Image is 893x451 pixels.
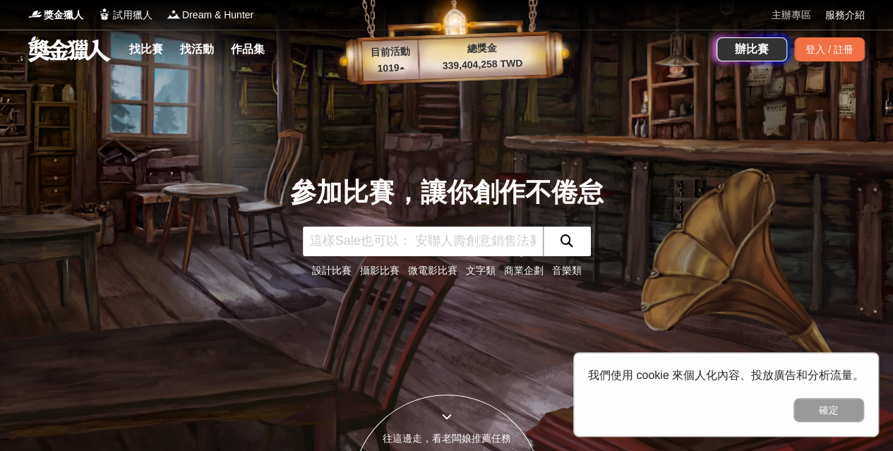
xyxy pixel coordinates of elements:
a: Logo試用獵人 [97,8,152,23]
a: 商業企劃 [504,265,544,276]
a: 辦比賽 [717,37,787,61]
a: 攝影比賽 [360,265,400,276]
a: 文字類 [466,265,496,276]
img: Logo [97,7,112,21]
div: 往這邊走，看老闆娘推薦任務 [352,431,541,446]
img: Logo [28,7,42,21]
img: Logo [167,7,181,21]
a: 音樂類 [552,265,582,276]
div: 登入 / 註冊 [794,37,865,61]
input: 這樣Sale也可以： 安聯人壽創意銷售法募集 [303,227,543,256]
a: 找比賽 [124,40,169,59]
p: 目前活動 [361,44,419,61]
a: LogoDream & Hunter [167,8,253,23]
a: Logo獎金獵人 [28,8,83,23]
a: 找活動 [174,40,220,59]
div: 參加比賽，讓你創作不倦怠 [290,173,604,212]
a: 服務介紹 [825,8,865,23]
span: Dream & Hunter [182,8,253,23]
span: 獎金獵人 [44,8,83,23]
button: 確定 [793,398,864,422]
span: 試用獵人 [113,8,152,23]
a: 主辦專區 [772,8,811,23]
a: 微電影比賽 [408,265,457,276]
p: 總獎金 [418,39,546,58]
p: 339,404,258 TWD [419,55,546,74]
a: 設計比賽 [312,265,352,276]
a: 作品集 [225,40,270,59]
span: 我們使用 cookie 來個人化內容、投放廣告和分析流量。 [588,369,864,381]
p: 1019 ▴ [362,60,419,77]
